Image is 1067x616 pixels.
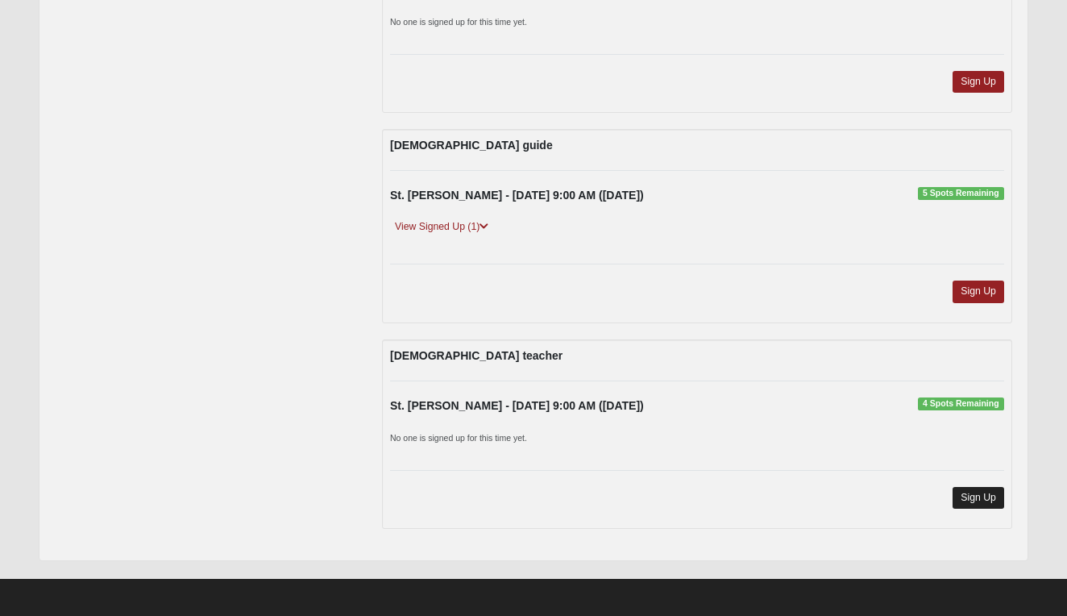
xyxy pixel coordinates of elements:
strong: St. [PERSON_NAME] - [DATE] 9:00 AM ([DATE]) [390,399,644,412]
a: Sign Up [953,281,1004,302]
strong: [DEMOGRAPHIC_DATA] teacher [390,349,563,362]
a: Sign Up [953,71,1004,93]
span: 5 Spots Remaining [918,187,1004,200]
small: No one is signed up for this time yet. [390,433,527,443]
a: View Signed Up (1) [390,219,493,235]
strong: St. [PERSON_NAME] - [DATE] 9:00 AM ([DATE]) [390,189,644,202]
a: Sign Up [953,487,1004,509]
strong: [DEMOGRAPHIC_DATA] guide [390,139,553,152]
span: 4 Spots Remaining [918,397,1004,410]
small: No one is signed up for this time yet. [390,17,527,27]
